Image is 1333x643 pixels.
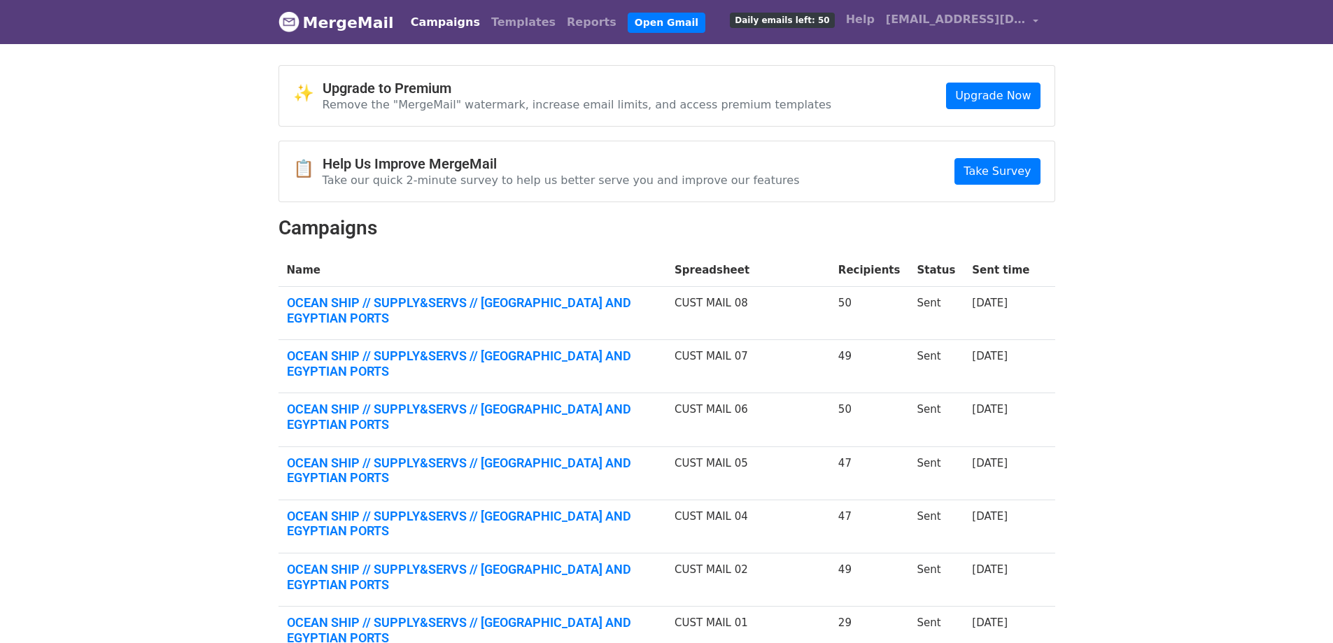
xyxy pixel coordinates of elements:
h4: Upgrade to Premium [323,80,832,97]
td: Sent [908,553,964,607]
a: Daily emails left: 50 [724,6,840,34]
a: Open Gmail [628,13,705,33]
td: Sent [908,340,964,393]
a: Campaigns [405,8,486,36]
a: [DATE] [972,403,1008,416]
td: CUST MAIL 05 [666,446,830,500]
a: OCEAN SHIP // SUPPLY&SERVS // [GEOGRAPHIC_DATA] AND EGYPTIAN PORTS [287,562,658,592]
a: OCEAN SHIP // SUPPLY&SERVS // [GEOGRAPHIC_DATA] AND EGYPTIAN PORTS [287,295,658,325]
td: CUST MAIL 04 [666,500,830,553]
td: Sent [908,393,964,446]
a: [DATE] [972,457,1008,469]
td: 49 [830,340,909,393]
h2: Campaigns [278,216,1055,240]
img: MergeMail logo [278,11,299,32]
p: Take our quick 2-minute survey to help us better serve you and improve our features [323,173,800,188]
td: 47 [830,500,909,553]
th: Sent time [964,254,1038,287]
th: Recipients [830,254,909,287]
a: Take Survey [954,158,1040,185]
a: [DATE] [972,563,1008,576]
a: [EMAIL_ADDRESS][DOMAIN_NAME] [880,6,1044,38]
span: Daily emails left: 50 [730,13,834,28]
td: CUST MAIL 08 [666,287,830,340]
a: Help [840,6,880,34]
p: Remove the "MergeMail" watermark, increase email limits, and access premium templates [323,97,832,112]
a: MergeMail [278,8,394,37]
td: CUST MAIL 07 [666,340,830,393]
span: 📋 [293,159,323,179]
a: [DATE] [972,350,1008,362]
a: Reports [561,8,622,36]
td: Sent [908,446,964,500]
th: Name [278,254,667,287]
td: 47 [830,446,909,500]
td: Sent [908,500,964,553]
span: [EMAIL_ADDRESS][DOMAIN_NAME] [886,11,1026,28]
th: Status [908,254,964,287]
h4: Help Us Improve MergeMail [323,155,800,172]
a: OCEAN SHIP // SUPPLY&SERVS // [GEOGRAPHIC_DATA] AND EGYPTIAN PORTS [287,509,658,539]
td: CUST MAIL 06 [666,393,830,446]
a: [DATE] [972,510,1008,523]
a: OCEAN SHIP // SUPPLY&SERVS // [GEOGRAPHIC_DATA] AND EGYPTIAN PORTS [287,348,658,379]
td: CUST MAIL 02 [666,553,830,607]
td: 50 [830,393,909,446]
td: Sent [908,287,964,340]
td: 49 [830,553,909,607]
td: 50 [830,287,909,340]
a: [DATE] [972,616,1008,629]
a: OCEAN SHIP // SUPPLY&SERVS // [GEOGRAPHIC_DATA] AND EGYPTIAN PORTS [287,455,658,486]
a: OCEAN SHIP // SUPPLY&SERVS // [GEOGRAPHIC_DATA] AND EGYPTIAN PORTS [287,402,658,432]
th: Spreadsheet [666,254,830,287]
a: Templates [486,8,561,36]
a: Upgrade Now [946,83,1040,109]
span: ✨ [293,83,323,104]
a: [DATE] [972,297,1008,309]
